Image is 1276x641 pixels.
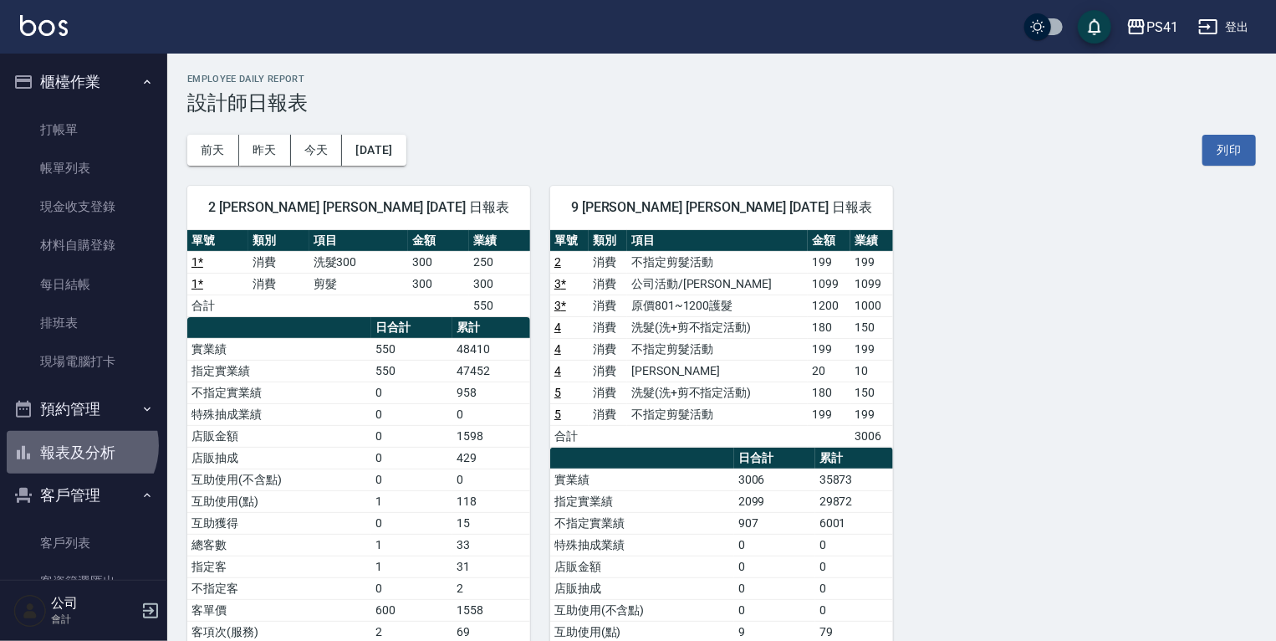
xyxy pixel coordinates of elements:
[187,382,371,403] td: 不指定實業績
[554,386,561,399] a: 5
[734,512,815,534] td: 907
[589,316,627,338] td: 消費
[7,562,161,601] a: 客資篩選匯出
[7,226,161,264] a: 材料自購登錄
[371,469,452,490] td: 0
[187,512,371,534] td: 互助獲得
[627,251,808,273] td: 不指定剪髮活動
[570,199,873,216] span: 9 [PERSON_NAME] [PERSON_NAME] [DATE] 日報表
[734,448,815,469] th: 日合計
[850,403,893,425] td: 199
[850,338,893,360] td: 199
[452,447,530,469] td: 429
[187,403,371,425] td: 特殊抽成業績
[734,577,815,599] td: 0
[627,403,808,425] td: 不指定剪髮活動
[627,230,808,252] th: 項目
[850,273,893,295] td: 1099
[850,230,893,252] th: 業績
[309,273,409,295] td: 剪髮
[815,534,893,556] td: 0
[550,512,734,534] td: 不指定實業績
[808,382,850,403] td: 180
[13,594,47,628] img: Person
[452,469,530,490] td: 0
[7,342,161,381] a: 現場電腦打卡
[7,187,161,226] a: 現金收支登錄
[469,273,530,295] td: 300
[589,360,627,382] td: 消費
[187,91,1256,115] h3: 設計師日報表
[815,512,893,534] td: 6001
[550,469,734,490] td: 實業績
[734,599,815,621] td: 0
[7,431,161,474] button: 報表及分析
[808,338,850,360] td: 199
[371,382,452,403] td: 0
[452,425,530,447] td: 1598
[452,577,530,599] td: 2
[7,149,161,187] a: 帳單列表
[1192,12,1256,43] button: 登出
[554,320,561,334] a: 4
[371,403,452,425] td: 0
[248,230,309,252] th: 類別
[550,425,589,447] td: 合計
[452,382,530,403] td: 958
[808,316,850,338] td: 180
[850,251,893,273] td: 199
[589,295,627,316] td: 消費
[187,295,248,316] td: 合計
[850,295,893,316] td: 1000
[452,490,530,512] td: 118
[550,490,734,512] td: 指定實業績
[554,364,561,377] a: 4
[589,273,627,295] td: 消費
[627,316,808,338] td: 洗髮(洗+剪不指定活動)
[187,534,371,556] td: 總客數
[187,425,371,447] td: 店販金額
[51,595,136,612] h5: 公司
[371,338,452,360] td: 550
[371,577,452,599] td: 0
[589,338,627,360] td: 消費
[187,577,371,599] td: 不指定客
[7,304,161,342] a: 排班表
[734,556,815,577] td: 0
[207,199,510,216] span: 2 [PERSON_NAME] [PERSON_NAME] [DATE] 日報表
[627,360,808,382] td: [PERSON_NAME]
[808,251,850,273] td: 199
[452,512,530,534] td: 15
[452,338,530,360] td: 48410
[371,447,452,469] td: 0
[452,317,530,339] th: 累計
[371,360,452,382] td: 550
[627,273,808,295] td: 公司活動/[PERSON_NAME]
[371,317,452,339] th: 日合計
[808,360,850,382] td: 20
[408,273,469,295] td: 300
[7,110,161,149] a: 打帳單
[1120,10,1185,44] button: PS41
[371,425,452,447] td: 0
[589,382,627,403] td: 消費
[187,74,1256,85] h2: Employee Daily Report
[371,490,452,512] td: 1
[452,599,530,621] td: 1558
[452,534,530,556] td: 33
[408,230,469,252] th: 金額
[187,360,371,382] td: 指定實業績
[1078,10,1111,44] button: save
[408,251,469,273] td: 300
[815,490,893,512] td: 29872
[187,135,239,166] button: 前天
[291,135,343,166] button: 今天
[554,255,561,269] a: 2
[239,135,291,166] button: 昨天
[850,360,893,382] td: 10
[815,599,893,621] td: 0
[1202,135,1256,166] button: 列印
[734,490,815,512] td: 2099
[554,342,561,356] a: 4
[371,556,452,577] td: 1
